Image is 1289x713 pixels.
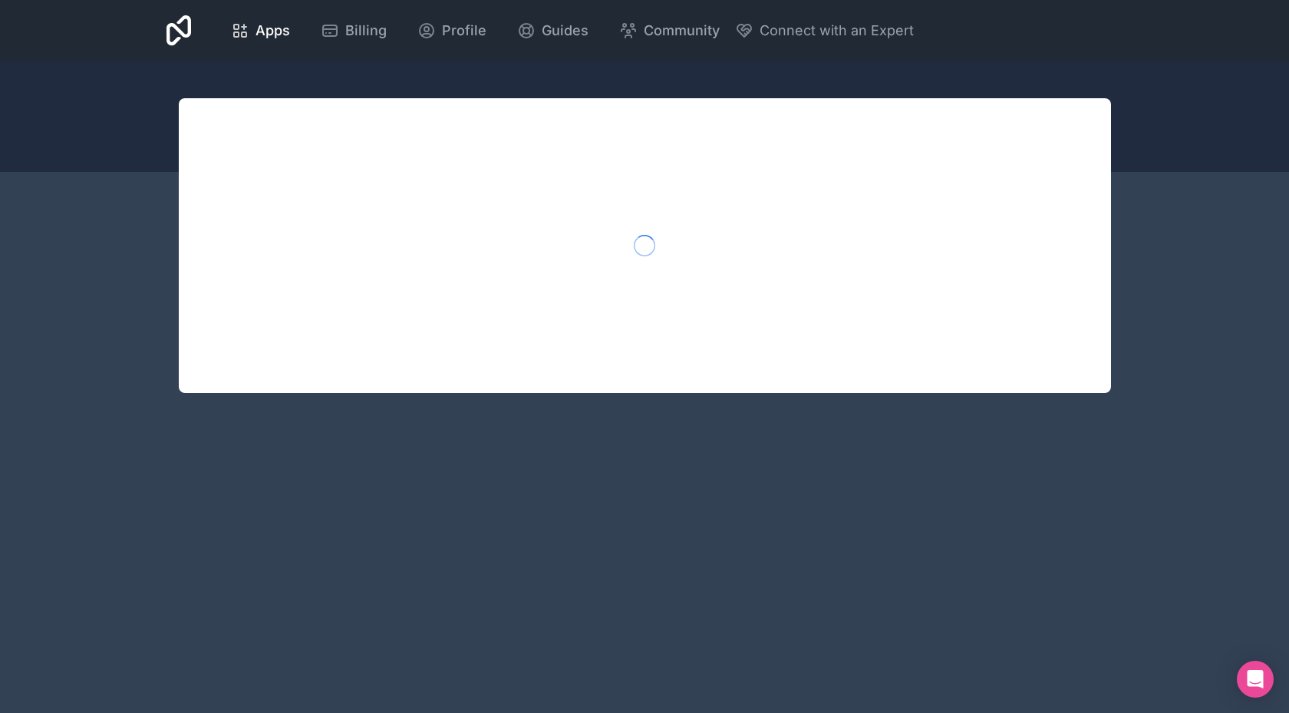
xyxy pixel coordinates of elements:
a: Profile [405,14,499,48]
span: Guides [542,20,588,41]
button: Connect with an Expert [735,20,914,41]
a: Community [607,14,732,48]
span: Connect with an Expert [760,20,914,41]
span: Apps [255,20,290,41]
span: Billing [345,20,387,41]
span: Community [644,20,720,41]
a: Guides [505,14,601,48]
span: Profile [442,20,486,41]
a: Billing [308,14,399,48]
a: Apps [219,14,302,48]
div: Open Intercom Messenger [1237,661,1274,698]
